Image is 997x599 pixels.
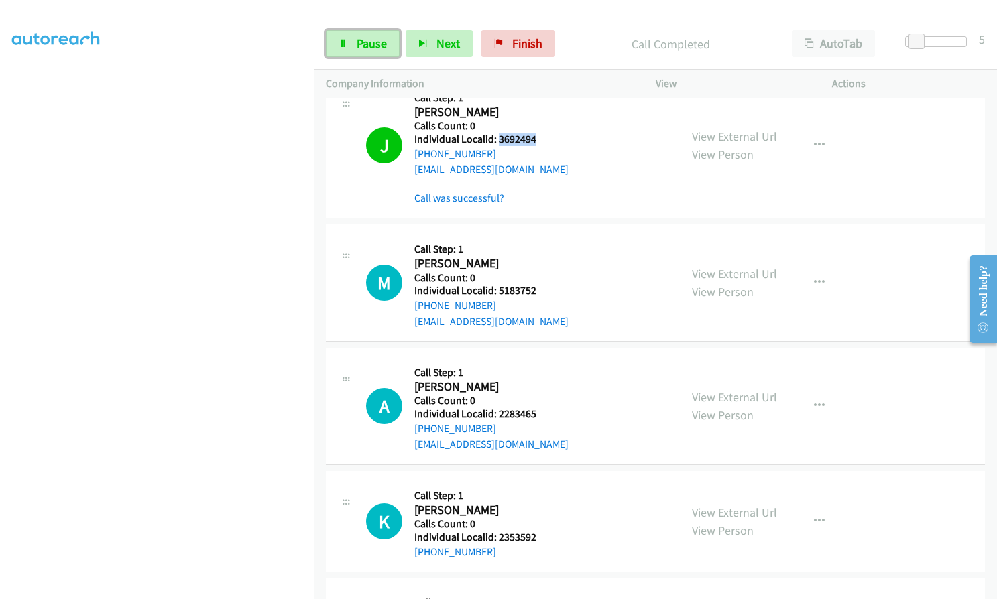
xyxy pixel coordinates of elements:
a: [PHONE_NUMBER] [414,545,496,558]
a: Finish [481,30,555,57]
a: [EMAIL_ADDRESS][DOMAIN_NAME] [414,163,569,176]
h2: [PERSON_NAME] [414,379,552,395]
h5: Individual Localid: 2283465 [414,407,569,421]
p: Company Information [326,76,632,92]
a: [EMAIL_ADDRESS][DOMAIN_NAME] [414,315,569,328]
span: Pause [357,36,387,51]
h2: [PERSON_NAME] [414,503,552,518]
a: View Person [692,284,754,299]
a: View External Url [692,129,777,144]
h1: J [366,127,402,163]
h5: Individual Localid: 5183752 [414,284,569,297]
a: View External Url [692,266,777,281]
a: [EMAIL_ADDRESS][DOMAIN_NAME] [414,438,569,450]
p: Call Completed [573,35,768,53]
h5: Call Step: 1 [414,243,569,256]
h2: [PERSON_NAME] [414,105,552,120]
a: View External Url [692,389,777,405]
a: [PHONE_NUMBER] [414,299,496,312]
h2: [PERSON_NAME] [414,256,552,271]
a: Pause [326,30,400,57]
button: AutoTab [792,30,875,57]
h5: Calls Count: 0 [414,119,569,133]
div: The call is yet to be attempted [366,388,402,424]
a: View Person [692,523,754,538]
p: Actions [832,76,985,92]
h5: Call Step: 1 [414,489,552,503]
a: [PHONE_NUMBER] [414,422,496,435]
div: 5 [979,30,985,48]
h1: A [366,388,402,424]
a: Call was successful? [414,192,504,204]
div: The call is yet to be attempted [366,503,402,539]
h5: Calls Count: 0 [414,394,569,407]
span: Finish [512,36,542,51]
span: Next [436,36,460,51]
h1: M [366,265,402,301]
h5: Call Step: 1 [414,366,569,379]
h5: Individual Localid: 2353592 [414,531,552,544]
button: Next [406,30,473,57]
h1: K [366,503,402,539]
p: View [656,76,809,92]
iframe: Resource Center [958,246,997,352]
a: View Person [692,147,754,162]
a: [PHONE_NUMBER] [414,147,496,160]
a: View Person [692,407,754,423]
h5: Call Step: 1 [414,91,569,105]
h5: Calls Count: 0 [414,517,552,531]
h5: Calls Count: 0 [414,271,569,285]
a: View External Url [692,505,777,520]
h5: Individual Localid: 3692494 [414,133,569,146]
